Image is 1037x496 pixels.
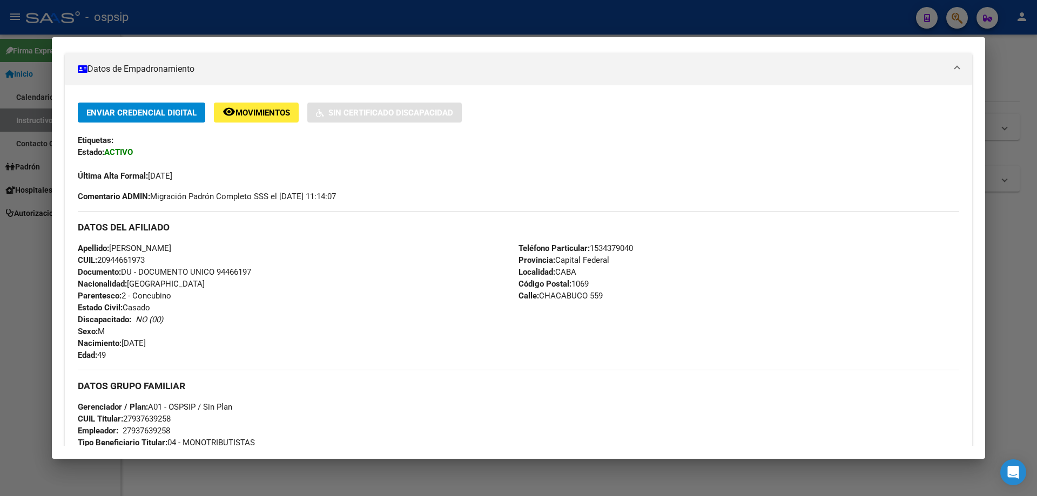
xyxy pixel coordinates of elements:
[518,243,590,253] strong: Teléfono Particular:
[78,327,105,336] span: M
[78,350,106,360] span: 49
[78,291,122,301] strong: Parentesco:
[78,243,109,253] strong: Apellido:
[235,108,290,118] span: Movimientos
[214,103,299,123] button: Movimientos
[104,147,133,157] strong: ACTIVO
[518,291,539,301] strong: Calle:
[78,338,122,348] strong: Nacimiento:
[78,221,959,233] h3: DATOS DEL AFILIADO
[78,192,150,201] strong: Comentario ADMIN:
[78,279,127,289] strong: Nacionalidad:
[223,105,235,118] mat-icon: remove_red_eye
[78,191,336,202] span: Migración Padrón Completo SSS el [DATE] 11:14:07
[78,380,959,392] h3: DATOS GRUPO FAMILIAR
[78,402,148,412] strong: Gerenciador / Plan:
[518,291,603,301] span: CHACABUCO 559
[307,103,462,123] button: Sin Certificado Discapacidad
[78,255,97,265] strong: CUIL:
[86,108,197,118] span: Enviar Credencial Digital
[78,426,118,436] strong: Empleador:
[123,425,170,437] div: 27937639258
[78,414,123,424] strong: CUIL Titular:
[78,338,146,348] span: [DATE]
[78,438,167,447] strong: Tipo Beneficiario Titular:
[78,291,171,301] span: 2 - Concubino
[78,255,145,265] span: 20944661973
[518,279,589,289] span: 1069
[78,327,98,336] strong: Sexo:
[78,267,121,277] strong: Documento:
[65,53,972,85] mat-expansion-panel-header: Datos de Empadronamiento
[78,171,172,181] span: [DATE]
[1000,459,1026,485] div: Open Intercom Messenger
[78,243,171,253] span: [PERSON_NAME]
[136,315,163,324] i: NO (00)
[78,438,255,447] span: 04 - MONOTRIBUTISTAS
[518,279,571,289] strong: Código Postal:
[518,255,609,265] span: Capital Federal
[78,303,123,312] strong: Estado Civil:
[78,279,205,289] span: [GEOGRAPHIC_DATA]
[78,103,205,123] button: Enviar Credencial Digital
[518,267,576,277] span: CABA
[328,108,453,118] span: Sin Certificado Discapacidad
[518,267,555,277] strong: Localidad:
[78,414,171,424] span: 27937639258
[78,171,148,181] strong: Última Alta Formal:
[518,243,633,253] span: 1534379040
[78,135,113,145] strong: Etiquetas:
[78,315,131,324] strong: Discapacitado:
[78,402,232,412] span: A01 - OSPSIP / Sin Plan
[78,267,251,277] span: DU - DOCUMENTO UNICO 94466197
[518,255,555,265] strong: Provincia:
[78,63,946,76] mat-panel-title: Datos de Empadronamiento
[78,350,97,360] strong: Edad:
[78,147,104,157] strong: Estado:
[78,303,150,312] span: Casado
